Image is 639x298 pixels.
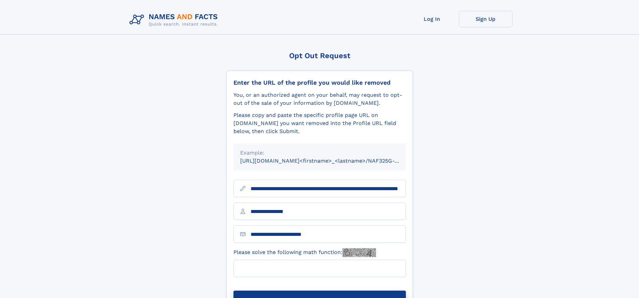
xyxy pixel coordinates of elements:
a: Log In [405,11,459,27]
label: Please solve the following math function: [233,248,376,257]
div: Opt Out Request [226,51,413,60]
div: You, or an authorized agent on your behalf, may request to opt-out of the sale of your informatio... [233,91,406,107]
a: Sign Up [459,11,513,27]
small: [URL][DOMAIN_NAME]<firstname>_<lastname>/NAF325G-xxxxxxxx [240,158,419,164]
div: Please copy and paste the specific profile page URL on [DOMAIN_NAME] you want removed into the Pr... [233,111,406,135]
div: Example: [240,149,399,157]
img: Logo Names and Facts [127,11,223,29]
div: Enter the URL of the profile you would like removed [233,79,406,86]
